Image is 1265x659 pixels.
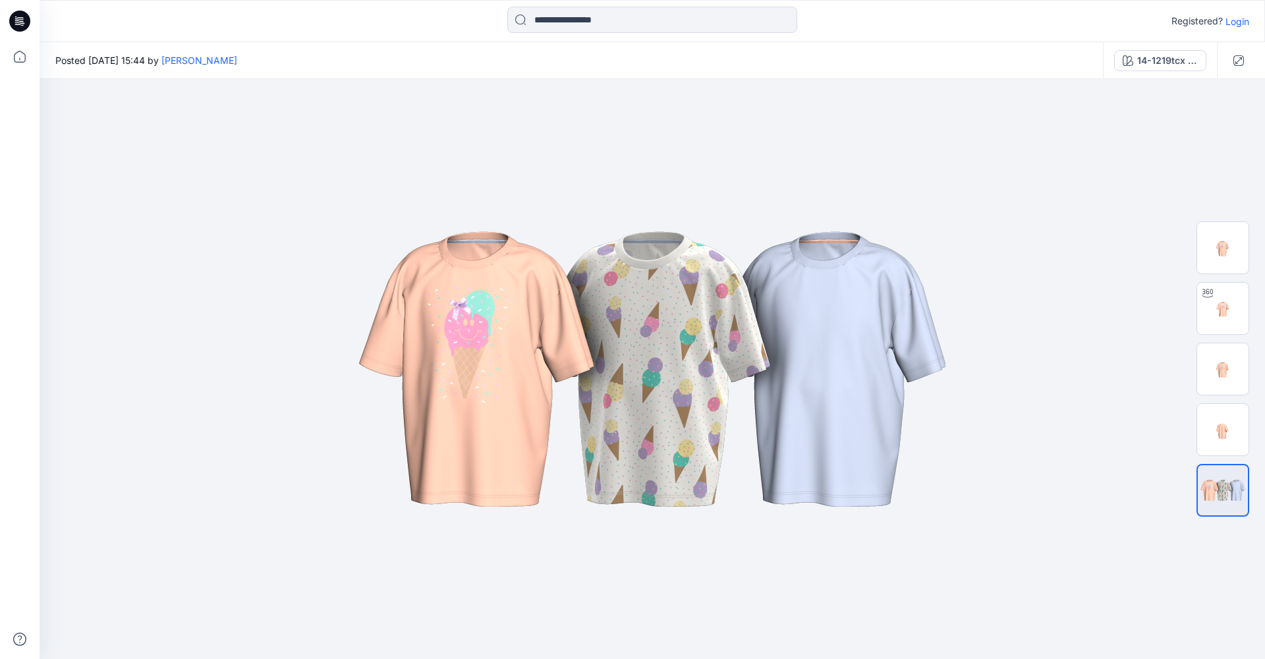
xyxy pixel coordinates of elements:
[1225,14,1249,28] p: Login
[323,171,982,567] img: eyJhbGciOiJIUzI1NiIsImtpZCI6IjAiLCJzbHQiOiJzZXMiLCJ0eXAiOiJKV1QifQ.eyJkYXRhIjp7InR5cGUiOiJzdG9yYW...
[1197,404,1249,455] img: Back
[1197,222,1249,273] img: Preview
[1197,343,1249,395] img: Front
[161,55,237,66] a: [PERSON_NAME]
[1114,50,1206,71] button: 14-1219tcx / 2152-00
[1198,475,1248,505] img: All colorways
[55,53,237,67] span: Posted [DATE] 15:44 by
[1171,13,1223,29] p: Registered?
[1197,283,1249,334] img: Turntable
[1137,53,1198,68] div: 14-1219tcx / 2152-00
